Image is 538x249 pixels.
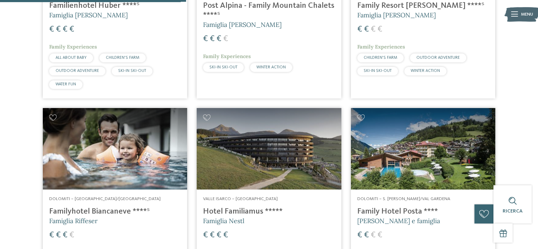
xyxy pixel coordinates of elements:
[357,207,489,216] h4: Family Hotel Posta ****
[364,231,369,239] span: €
[357,217,440,225] span: [PERSON_NAME] e famiglia
[371,231,376,239] span: €
[357,1,489,11] h4: Family Resort [PERSON_NAME] ****ˢ
[69,231,74,239] span: €
[49,197,161,201] span: Dolomiti – [GEOGRAPHIC_DATA]/[GEOGRAPHIC_DATA]
[223,231,228,239] span: €
[49,217,98,225] span: Famiglia Riffeser
[43,108,187,189] img: Cercate un hotel per famiglie? Qui troverete solo i migliori!
[203,231,208,239] span: €
[371,25,376,34] span: €
[209,65,237,69] span: SKI-IN SKI-OUT
[118,69,146,73] span: SKI-IN SKI-OUT
[203,53,251,60] span: Family Experiences
[364,56,397,60] span: CHILDREN’S FARM
[351,108,495,189] img: Cercate un hotel per famiglie? Qui troverete solo i migliori!
[357,44,405,50] span: Family Experiences
[56,25,61,34] span: €
[223,35,228,43] span: €
[357,231,362,239] span: €
[216,231,221,239] span: €
[49,25,54,34] span: €
[49,207,181,216] h4: Familyhotel Biancaneve ****ˢ
[203,21,282,29] span: Famiglia [PERSON_NAME]
[69,25,74,34] span: €
[56,82,76,86] span: WATER FUN
[256,65,286,69] span: WINTER ACTION
[357,11,436,19] span: Famiglia [PERSON_NAME]
[364,25,369,34] span: €
[106,56,139,60] span: CHILDREN’S FARM
[357,25,362,34] span: €
[63,25,68,34] span: €
[56,231,61,239] span: €
[56,69,99,73] span: OUTDOOR ADVENTURE
[210,231,215,239] span: €
[210,35,215,43] span: €
[203,217,244,225] span: Famiglia Nestl
[49,1,181,11] h4: Familienhotel Huber ****ˢ
[503,209,522,214] span: Ricerca
[56,56,87,60] span: ALL ABOUT BABY
[377,25,382,34] span: €
[49,231,54,239] span: €
[357,197,450,201] span: Dolomiti – S. [PERSON_NAME]/Val Gardena
[197,108,341,189] img: Cercate un hotel per famiglie? Qui troverete solo i migliori!
[364,69,392,73] span: SKI-IN SKI-OUT
[203,197,278,201] span: Valle Isarco – [GEOGRAPHIC_DATA]
[63,231,68,239] span: €
[203,35,208,43] span: €
[216,35,221,43] span: €
[416,56,460,60] span: OUTDOOR ADVENTURE
[203,1,335,20] h4: Post Alpina - Family Mountain Chalets ****ˢ
[411,69,440,73] span: WINTER ACTION
[377,231,382,239] span: €
[49,44,97,50] span: Family Experiences
[49,11,128,19] span: Famiglia [PERSON_NAME]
